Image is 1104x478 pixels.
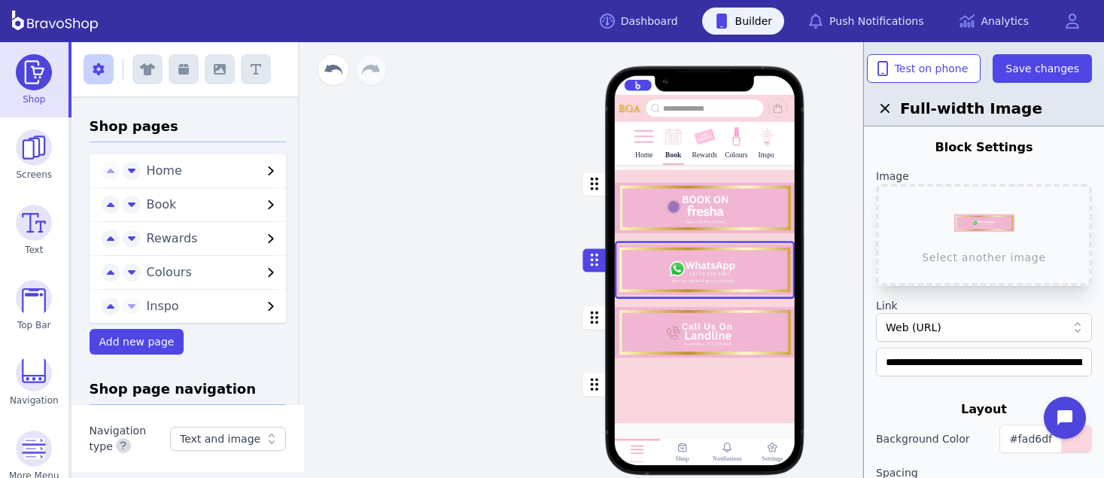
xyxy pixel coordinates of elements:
button: Book [141,196,287,214]
button: Rewards [141,230,287,248]
span: Screens [17,169,53,181]
div: Inspo [758,151,774,160]
div: Shop [676,455,689,462]
label: Image [876,169,1092,184]
span: Top Bar [17,319,51,331]
button: Select another image [876,184,1092,286]
span: Navigation [10,394,59,406]
button: Save changes [993,54,1092,83]
h3: Shop pages [90,116,287,142]
div: Home [631,458,643,464]
span: Add new page [99,336,175,348]
span: Inspo [147,299,179,313]
div: Notifations [713,455,742,462]
img: BravoShop [12,11,98,32]
button: Home [141,162,287,180]
span: Text [25,244,43,256]
h2: Full-width Image [876,98,1092,119]
button: Test on phone [867,54,981,83]
span: Home [147,163,182,178]
a: Dashboard [588,8,690,35]
a: Analytics [947,8,1041,35]
div: Rewards [692,151,717,160]
button: Colours [141,263,287,282]
span: Test on phone [880,61,969,76]
div: Layout [876,400,1092,419]
span: Colours [147,265,192,279]
span: Save changes [1005,61,1079,76]
label: Background Color [876,431,970,446]
a: Builder [702,8,785,35]
div: Colours [725,151,747,160]
span: Shop [23,93,45,105]
div: Web (URL) [886,320,1066,335]
label: Link [876,298,1092,313]
span: Book [147,197,177,212]
div: Home [635,151,652,160]
h3: Shop page navigation [90,379,287,405]
div: Settings [762,455,783,462]
span: #fad6df [1009,433,1052,445]
button: Inspo [141,297,287,315]
div: Text and image [180,431,260,446]
button: #fad6df [999,425,1092,453]
button: Add new page [90,329,184,355]
a: Push Notifications [796,8,935,35]
div: Block Settings [876,139,1092,157]
label: Navigation type [90,425,147,452]
div: Book [665,151,681,160]
span: Rewards [147,231,198,245]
